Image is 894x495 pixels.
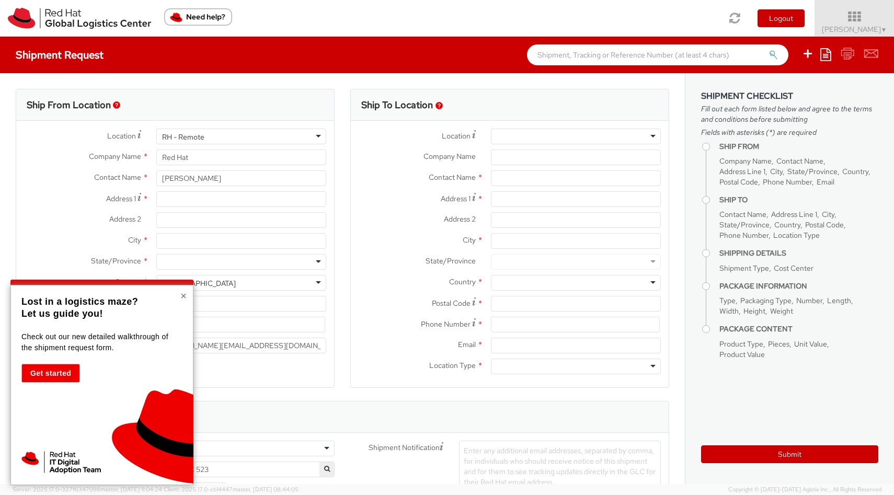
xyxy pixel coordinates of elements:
span: Packaging Type [740,296,792,305]
span: Phone Number [763,177,812,187]
span: Height [743,306,765,316]
span: Email [817,177,834,187]
span: Phone Number [421,319,471,329]
span: Country [842,167,868,176]
span: Cost Center [774,263,813,273]
span: Country [774,220,800,229]
h4: Ship From [719,143,878,151]
span: Contact Name [429,172,476,182]
button: Need help? [164,8,232,26]
span: master, [DATE] 08:44:05 [233,486,299,493]
span: City [770,167,783,176]
span: Company Name [719,156,772,166]
span: Shipment Notification [369,442,440,453]
span: Contact Name [776,156,823,166]
h4: Shipment Request [16,49,104,61]
span: Contact Name [719,210,766,219]
span: Pieces [768,339,789,349]
span: Location Type [773,231,820,240]
div: RH - Remote [162,132,204,142]
button: Get started [21,364,80,383]
h3: Shipment Checklist [701,91,878,101]
strong: Let us guide you! [21,308,103,319]
span: Shipment Type [719,263,769,273]
span: Company Name [423,152,476,161]
h3: Ship From Location [27,100,111,110]
span: Postal Code [719,177,758,187]
span: Postal Code [805,220,844,229]
h4: Shipping Details [719,249,878,257]
span: City [128,235,141,245]
span: Product Type [719,339,763,349]
span: State/Province [426,256,476,266]
div: [GEOGRAPHIC_DATA] [162,278,236,289]
span: Enter any additional email addresses, separated by comma, for individuals who should receive noti... [464,446,656,487]
span: Length [827,296,851,305]
span: Country [449,277,476,286]
span: Address 2 [109,214,141,224]
span: MKT-EMEA RDC 523 [139,465,329,474]
span: State/Province [787,167,838,176]
button: Close [180,291,187,301]
span: Copyright © [DATE]-[DATE] Agistix Inc., All Rights Reserved [728,486,881,494]
span: MKT-EMEA RDC 523 [133,462,335,477]
span: Address Line 1 [719,167,765,176]
span: Company Name [89,152,141,161]
span: State/Province [719,220,770,229]
span: Product Value [719,350,765,359]
span: master, [DATE] 11:04:24 [100,486,162,493]
span: City [463,235,476,245]
span: [PERSON_NAME] [822,25,887,34]
span: Unit Value [794,339,827,349]
img: rh-logistics-00dfa346123c4ec078e1.svg [8,8,151,29]
span: Location [107,131,136,141]
strong: Lost in a logistics maze? [21,296,138,307]
span: Postal Code [432,298,471,308]
button: Logout [758,9,805,27]
span: Location [442,131,471,141]
span: Phone Number [719,231,769,240]
span: ▼ [881,26,887,34]
span: Address 1 [106,194,136,203]
span: Email [458,340,476,349]
span: Country [114,277,141,286]
span: Address 2 [444,214,476,224]
span: Fill out each form listed below and agree to the terms and conditions before submitting [701,103,878,124]
span: Width [719,306,739,316]
h4: Package Content [719,325,878,333]
span: Location Type [429,361,476,370]
span: Weight [770,306,793,316]
span: Server: 2025.17.0-327f6347098 [13,486,162,493]
span: City [822,210,834,219]
button: Submit [701,445,878,463]
h3: Ship To Location [361,100,433,110]
input: Shipment, Tracking or Reference Number (at least 4 chars) [527,44,788,65]
h4: Ship To [719,196,878,204]
h4: Package Information [719,282,878,290]
span: State/Province [91,256,141,266]
span: Client: 2025.17.0-cb14447 [164,486,299,493]
span: Address 1 [441,194,471,203]
span: Contact Name [94,172,141,182]
span: Address Line 1 [771,210,817,219]
span: Number [796,296,822,305]
span: Type [719,296,736,305]
span: Fields with asterisks (*) are required [701,127,878,137]
p: Check out our new detailed walkthrough of the shipment request form. [21,331,180,353]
